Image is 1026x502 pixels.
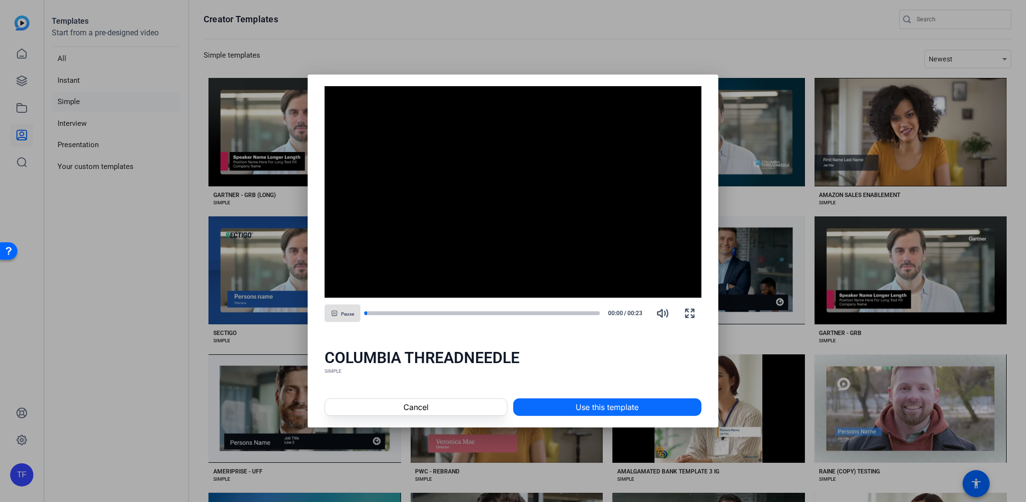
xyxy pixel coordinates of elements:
[403,401,429,413] span: Cancel
[325,398,507,416] button: Cancel
[604,309,647,318] div: /
[325,304,360,322] button: Pause
[651,302,674,325] button: Mute
[604,309,624,318] span: 00:00
[325,348,701,367] div: COLUMBIA THREADNEEDLE
[325,367,701,375] div: SIMPLE
[627,309,647,318] span: 00:23
[325,86,701,298] div: Video Player
[678,302,701,325] button: Fullscreen
[513,398,701,416] button: Use this template
[341,311,354,317] span: Pause
[576,401,639,413] span: Use this template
